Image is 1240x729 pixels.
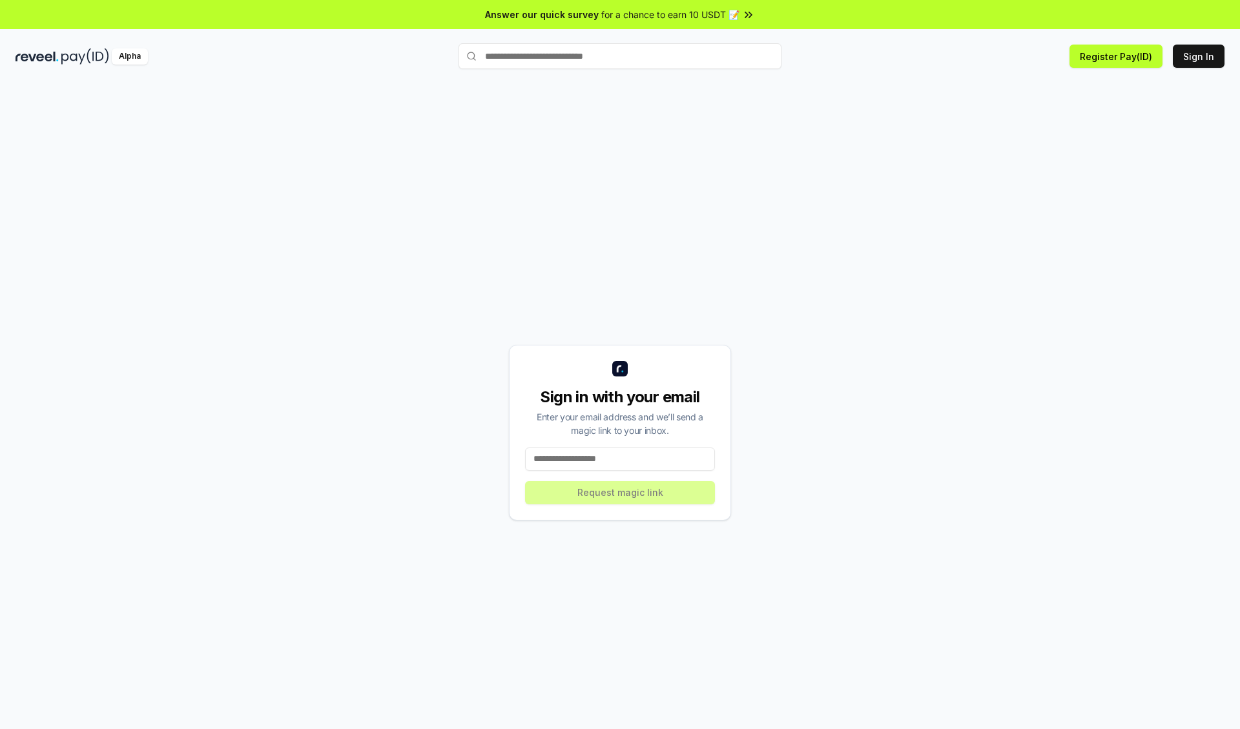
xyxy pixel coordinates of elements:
button: Sign In [1173,45,1224,68]
img: reveel_dark [15,48,59,65]
img: logo_small [612,361,628,376]
button: Register Pay(ID) [1069,45,1162,68]
div: Sign in with your email [525,387,715,407]
div: Alpha [112,48,148,65]
span: Answer our quick survey [485,8,599,21]
img: pay_id [61,48,109,65]
div: Enter your email address and we’ll send a magic link to your inbox. [525,410,715,437]
span: for a chance to earn 10 USDT 📝 [601,8,739,21]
